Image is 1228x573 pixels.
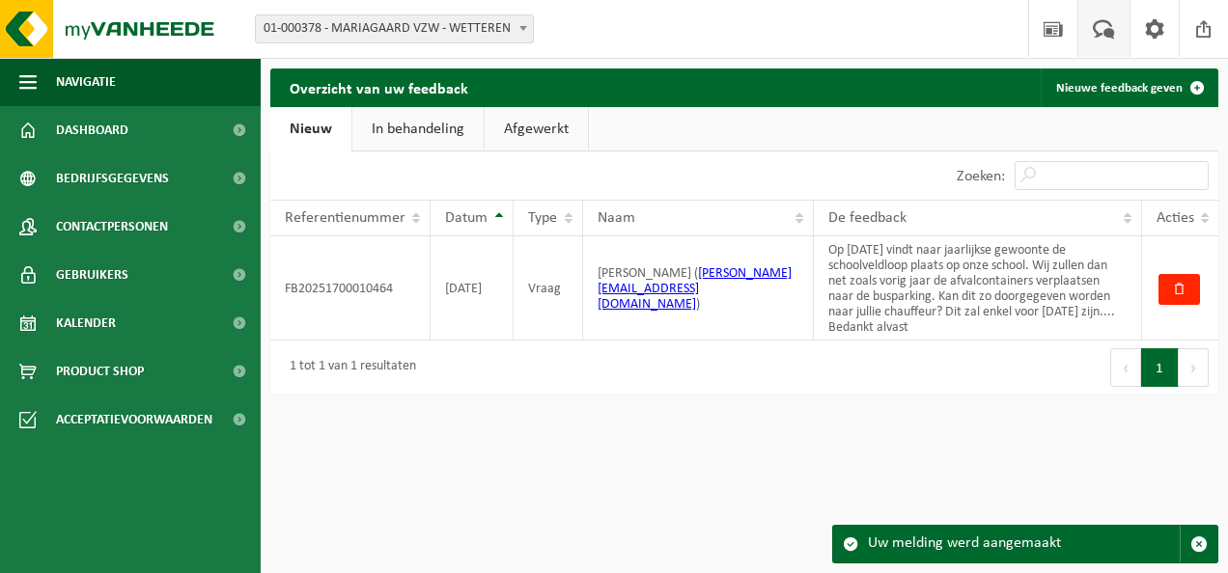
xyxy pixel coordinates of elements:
[514,236,582,341] td: Vraag
[270,107,351,151] a: Nieuw
[56,299,116,347] span: Kalender
[352,107,484,151] a: In behandeling
[485,107,588,151] a: Afgewerkt
[528,210,557,226] span: Type
[56,106,128,154] span: Dashboard
[56,347,144,396] span: Product Shop
[431,236,514,341] td: [DATE]
[598,210,635,226] span: Naam
[280,350,416,385] div: 1 tot 1 van 1 resultaten
[1110,348,1141,387] button: Previous
[957,169,1005,184] label: Zoeken:
[56,58,116,106] span: Navigatie
[256,15,533,42] span: 01-000378 - MARIAGAARD VZW - WETTEREN
[828,210,907,226] span: De feedback
[814,236,1142,341] td: Op [DATE] vindt naar jaarlijkse gewoonte de schoolveldloop plaats op onze school. Wij zullen dan ...
[1141,348,1179,387] button: 1
[445,210,488,226] span: Datum
[255,14,534,43] span: 01-000378 - MARIAGAARD VZW - WETTEREN
[56,251,128,299] span: Gebruikers
[598,266,792,312] a: [PERSON_NAME][EMAIL_ADDRESS][DOMAIN_NAME]
[56,203,168,251] span: Contactpersonen
[270,68,488,106] h2: Overzicht van uw feedback
[56,154,169,203] span: Bedrijfsgegevens
[1157,210,1194,226] span: Acties
[10,531,322,573] iframe: chat widget
[868,526,1180,562] div: Uw melding werd aangemaakt
[56,396,212,444] span: Acceptatievoorwaarden
[1041,68,1216,107] a: Nieuwe feedback geven
[1179,348,1209,387] button: Next
[285,210,405,226] span: Referentienummer
[583,236,814,341] td: [PERSON_NAME] ( )
[270,236,431,341] td: FB20251700010464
